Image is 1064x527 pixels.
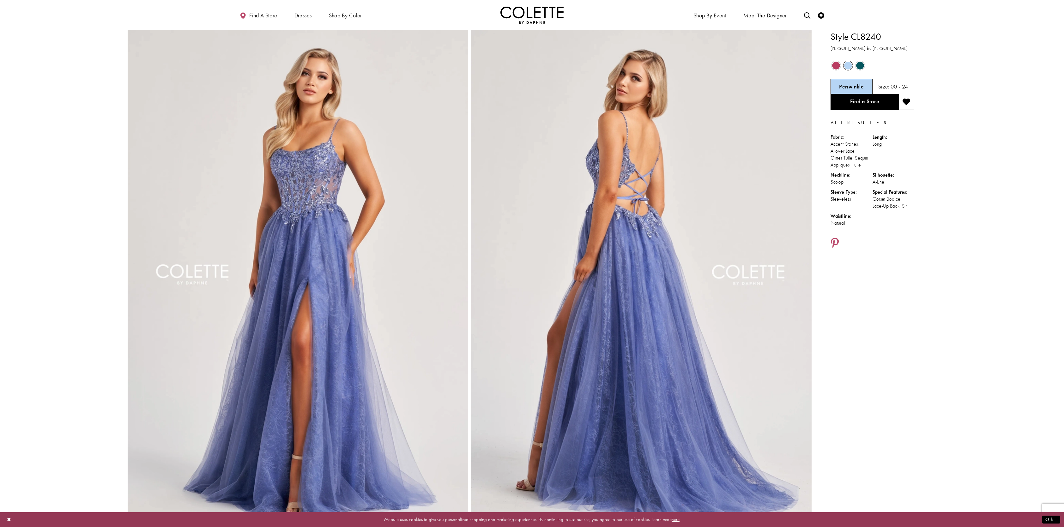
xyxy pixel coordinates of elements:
[294,12,312,19] span: Dresses
[672,516,680,523] a: here
[831,60,914,72] div: Product color controls state depends on size chosen
[742,6,789,24] a: Meet the designer
[831,189,873,196] div: Sleeve Type:
[873,189,915,196] div: Special Features:
[831,179,873,185] div: Scoop
[238,6,279,24] a: Find a store
[873,134,915,141] div: Length:
[873,172,915,179] div: Silhouette:
[1042,516,1060,524] button: Submit Dialog
[45,515,1019,524] p: Website uses cookies to give you personalized shopping and marketing experiences. By continuing t...
[500,6,564,24] a: Visit Home Page
[802,6,812,24] a: Toggle search
[831,213,873,220] div: Waistline:
[831,94,898,110] a: Find a Store
[831,60,842,71] div: Berry
[293,6,313,24] span: Dresses
[873,179,915,185] div: A-Line
[831,134,873,141] div: Fabric:
[898,94,914,110] button: Add to wishlist
[831,196,873,203] div: Sleeveless
[855,60,866,71] div: Spruce
[831,118,887,127] a: Attributes
[878,83,890,90] span: Size:
[692,6,728,24] span: Shop By Event
[831,220,873,227] div: Natural
[249,12,277,19] span: Find a store
[831,141,873,168] div: Accent Stones, Allover Lace, Glitter Tulle, Sequin Appliques, Tulle
[329,12,362,19] span: Shop by color
[839,83,864,90] h5: Chosen color
[873,196,915,209] div: Corset Bodice, Lace-Up Back, Slit
[831,45,914,52] h3: [PERSON_NAME] by [PERSON_NAME]
[831,30,914,43] h1: Style CL8240
[327,6,364,24] span: Shop by color
[816,6,826,24] a: Check Wishlist
[831,238,839,250] a: Share using Pinterest - Opens in new tab
[693,12,726,19] span: Shop By Event
[843,60,854,71] div: Periwinkle
[743,12,787,19] span: Meet the designer
[873,141,915,148] div: Long
[4,514,15,525] button: Close Dialog
[831,172,873,179] div: Neckline:
[891,83,908,90] h5: 00 - 24
[500,6,564,24] img: Colette by Daphne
